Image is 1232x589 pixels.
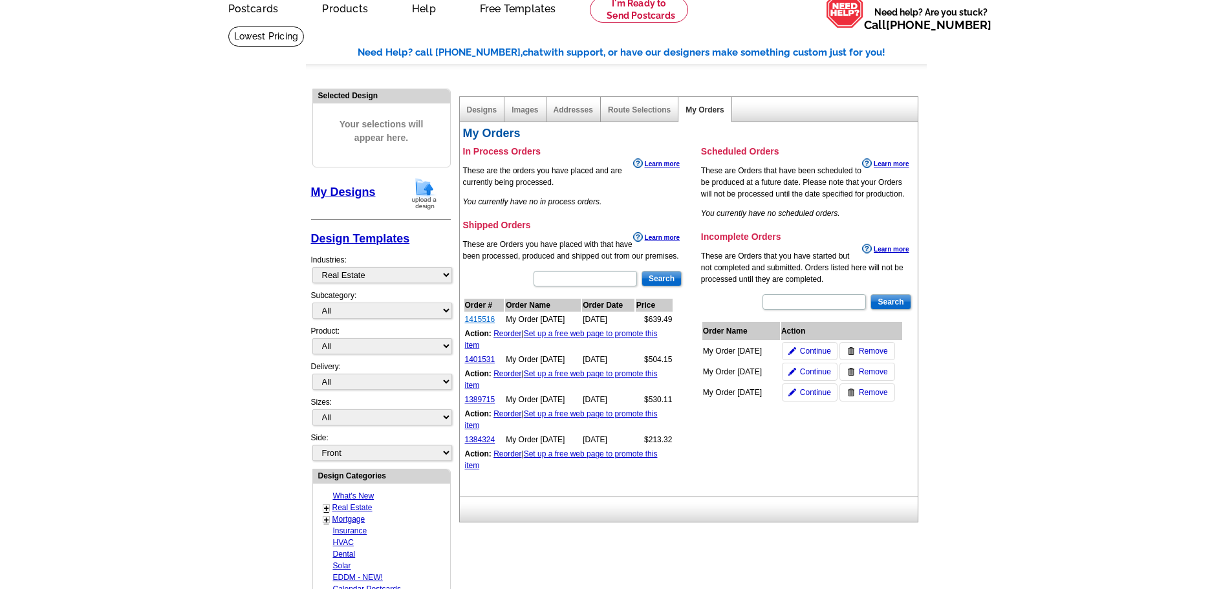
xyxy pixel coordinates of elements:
div: Design Categories [313,469,450,482]
span: Need help? Are you stuck? [864,6,998,32]
img: upload-design [407,177,441,210]
td: My Order [DATE] [505,313,581,326]
span: Continue [800,366,831,378]
a: Set up a free web page to promote this item [465,409,658,430]
a: + [324,515,329,525]
p: These are Orders that have been scheduled to be produced at a future date. Please note that your ... [701,165,913,200]
td: [DATE] [582,433,634,446]
img: trashcan-icon.gif [847,368,855,376]
td: My Order [DATE] [505,433,581,446]
img: pencil-icon.gif [788,368,796,376]
span: Your selections will appear here. [323,105,440,158]
td: My Order [DATE] [505,393,581,406]
a: [PHONE_NUMBER] [886,18,991,32]
a: My Designs [311,186,376,198]
span: Continue [800,387,831,398]
span: Remove [859,387,888,398]
a: Addresses [554,105,593,114]
a: My Orders [686,105,724,114]
a: Set up a free web page to promote this item [465,329,658,350]
td: $213.32 [636,433,673,446]
b: Action: [465,449,492,458]
p: These are the orders you have placed and are currently being processed. [463,165,684,188]
td: [DATE] [582,313,634,326]
em: You currently have no scheduled orders. [701,209,840,218]
td: $530.11 [636,393,673,406]
div: Selected Design [313,89,450,102]
div: Need Help? call [PHONE_NUMBER], with support, or have our designers make something custom just fo... [358,45,927,60]
th: Order Date [582,299,634,312]
a: What's New [333,491,374,500]
a: EDDM - NEW! [333,573,383,582]
a: Reorder [493,329,521,338]
a: Reorder [493,449,521,458]
td: [DATE] [582,353,634,366]
a: HVAC [333,538,354,547]
a: Images [512,105,538,114]
td: | [464,327,673,352]
a: + [324,503,329,513]
span: Call [864,18,991,32]
img: trashcan-icon.gif [847,389,855,396]
h3: Incomplete Orders [701,231,913,242]
div: My Order [DATE] [703,345,774,357]
img: pencil-icon.gif [788,347,796,355]
a: Route Selections [608,105,671,114]
a: Continue [782,342,838,360]
img: pencil-icon.gif [788,389,796,396]
span: Remove [859,366,888,378]
a: Continue [782,363,838,381]
td: My Order [DATE] [505,353,581,366]
a: Reorder [493,409,521,418]
em: You currently have no in process orders. [463,197,602,206]
a: Learn more [633,232,680,242]
iframe: LiveChat chat widget [973,288,1232,589]
a: Reorder [493,369,521,378]
th: Order # [464,299,504,312]
h3: Shipped Orders [463,219,684,231]
th: Order Name [702,322,780,340]
b: Action: [465,409,492,418]
a: Set up a free web page to promote this item [465,369,658,390]
div: Side: [311,432,451,462]
a: Set up a free web page to promote this item [465,449,658,470]
div: Industries: [311,248,451,290]
a: 1384324 [465,435,495,444]
h3: Scheduled Orders [701,145,913,157]
p: These are Orders you have placed with that have been processed, produced and shipped out from our... [463,239,684,262]
th: Order Name [505,299,581,312]
td: $504.15 [636,353,673,366]
th: Price [636,299,673,312]
a: Solar [333,561,351,570]
a: Continue [782,383,838,402]
div: Product: [311,325,451,361]
a: Dental [333,550,356,559]
td: | [464,407,673,432]
b: Action: [465,329,492,338]
h2: My Orders [463,127,913,141]
span: chat [523,47,543,58]
input: Search [870,294,911,310]
a: Real Estate [332,503,373,512]
a: 1415516 [465,315,495,324]
a: Insurance [333,526,367,535]
input: Search [642,271,682,286]
img: trashcan-icon.gif [847,347,855,355]
td: [DATE] [582,393,634,406]
a: 1401531 [465,355,495,364]
span: Remove [859,345,888,357]
div: My Order [DATE] [703,387,774,398]
div: My Order [DATE] [703,366,774,378]
th: Action [781,322,903,340]
a: Mortgage [332,515,365,524]
h3: In Process Orders [463,145,684,157]
b: Action: [465,369,492,378]
a: 1389715 [465,395,495,404]
a: Design Templates [311,232,410,245]
p: These are Orders that you have started but not completed and submitted. Orders listed here will n... [701,250,913,285]
div: Subcategory: [311,290,451,325]
td: $639.49 [636,313,673,326]
a: Learn more [633,158,680,169]
td: | [464,447,673,472]
td: | [464,367,673,392]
